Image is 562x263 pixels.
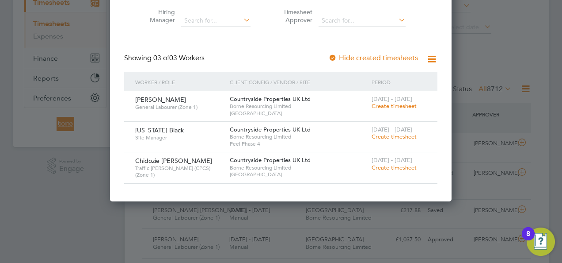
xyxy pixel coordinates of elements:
span: Chidozie [PERSON_NAME] [135,157,212,165]
label: Timesheet Approver [273,8,312,24]
span: 03 of [153,54,169,62]
span: [DATE] - [DATE] [372,156,412,164]
div: Client Config / Vendor / Site [228,72,369,92]
span: 03 Workers [153,54,205,62]
div: Worker / Role [133,72,228,92]
span: [DATE] - [DATE] [372,95,412,103]
span: [US_STATE] Black [135,126,184,134]
span: Countryside Properties UK Ltd [230,95,311,103]
span: General Labourer (Zone 1) [135,104,223,111]
span: Site Manager [135,134,223,141]
span: Countryside Properties UK Ltd [230,156,311,164]
span: Countryside Properties UK Ltd [230,126,311,133]
button: Open Resource Center, 8 new notifications [527,228,555,256]
span: Borne Resourcing Limited [230,133,367,140]
span: [GEOGRAPHIC_DATA] [230,110,367,117]
span: Create timesheet [372,102,417,110]
span: [GEOGRAPHIC_DATA] [230,171,367,178]
span: [PERSON_NAME] [135,96,186,104]
div: 8 [526,234,530,245]
input: Search for... [319,15,406,27]
span: Traffic [PERSON_NAME] (CPCS) (Zone 1) [135,165,223,178]
div: Showing [124,54,206,63]
span: Peel Phase 4 [230,140,367,147]
label: Hide created timesheets [328,54,418,62]
span: Create timesheet [372,133,417,140]
input: Search for... [181,15,251,27]
span: Borne Resourcing Limited [230,164,367,171]
span: Borne Resourcing Limited [230,103,367,110]
span: [DATE] - [DATE] [372,126,412,133]
span: Create timesheet [372,164,417,171]
div: Period [369,72,429,92]
label: Hiring Manager [135,8,175,24]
